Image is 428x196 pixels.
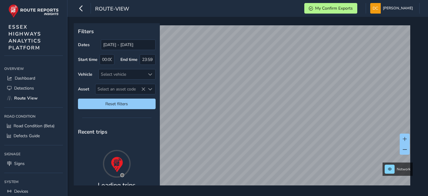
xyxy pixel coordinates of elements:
a: Signs [4,159,63,169]
div: Overview [4,64,63,73]
span: Devices [14,188,28,194]
a: Route View [4,93,63,103]
div: Select vehicle [99,69,145,79]
img: rr logo [8,4,59,18]
p: Filters [78,27,156,35]
span: My Confirm Exports [315,5,353,11]
span: Network [397,167,411,172]
span: Recent trips [78,128,107,135]
span: Signs [14,161,25,166]
div: System [4,177,63,186]
a: Road Condition (Beta) [4,121,63,131]
a: Defects Guide [4,131,63,141]
label: Dates [78,42,90,48]
h4: Loading trips [98,182,135,189]
span: Road Condition (Beta) [14,123,54,129]
label: End time [120,57,138,62]
button: Reset filters [78,99,156,109]
a: Detections [4,83,63,93]
div: Signage [4,150,63,159]
div: Road Condition [4,112,63,121]
label: Asset [78,86,89,92]
canvas: Map [76,25,410,192]
span: Dashboard [15,75,35,81]
span: route-view [95,5,129,14]
span: Defects Guide [14,133,40,139]
img: diamond-layout [370,3,381,14]
span: [PERSON_NAME] [383,3,413,14]
label: Start time [78,57,98,62]
span: ESSEX HIGHWAYS ANALYTICS PLATFORM [8,24,41,51]
label: Vehicle [78,71,92,77]
span: Select an asset code [95,84,145,94]
span: Route View [14,95,38,101]
button: My Confirm Exports [304,3,357,14]
a: Dashboard [4,73,63,83]
span: Detections [14,85,34,91]
span: Reset filters [82,101,151,107]
button: [PERSON_NAME] [370,3,415,14]
div: Select an asset code [145,84,155,94]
